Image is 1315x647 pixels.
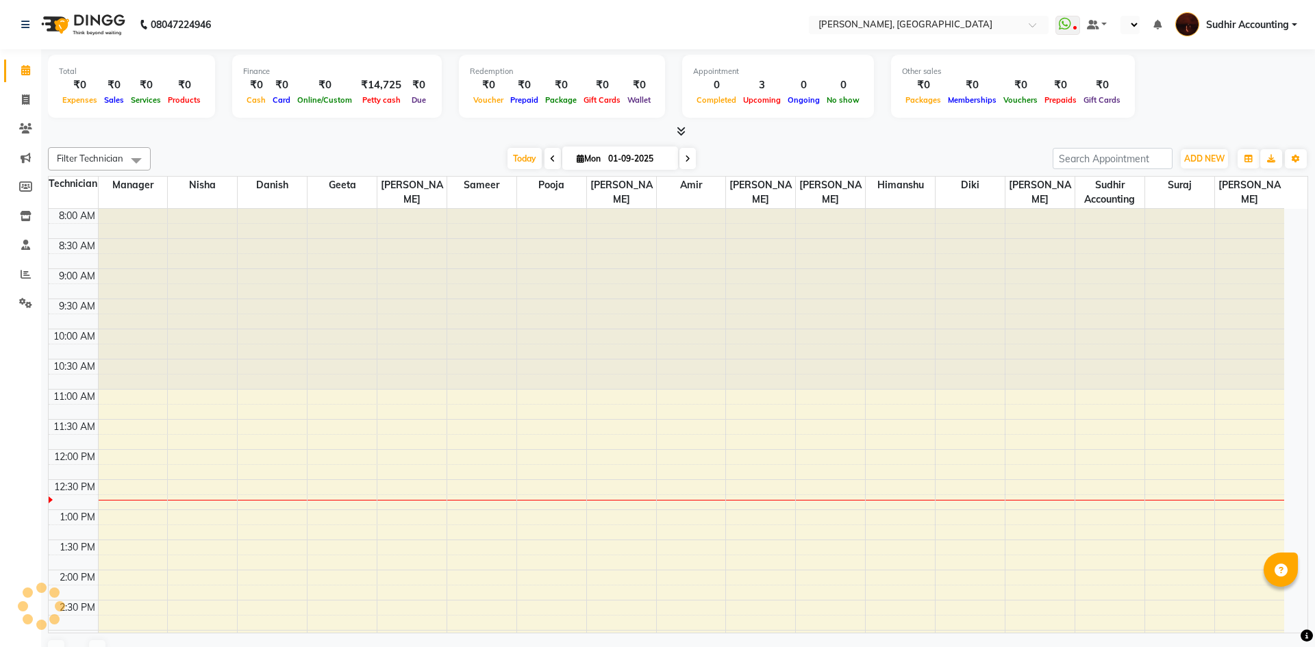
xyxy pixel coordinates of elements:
[57,600,98,615] div: 2:30 PM
[944,77,1000,93] div: ₹0
[308,177,377,194] span: Geeta
[693,95,740,105] span: Completed
[1184,153,1225,164] span: ADD NEW
[56,239,98,253] div: 8:30 AM
[59,66,204,77] div: Total
[573,153,604,164] span: Mon
[238,177,307,194] span: Danish
[57,153,123,164] span: Filter Technician
[508,148,542,169] span: Today
[269,77,294,93] div: ₹0
[35,5,129,44] img: logo
[823,77,863,93] div: 0
[243,77,269,93] div: ₹0
[1080,77,1124,93] div: ₹0
[507,95,542,105] span: Prepaid
[823,95,863,105] span: No show
[57,540,98,555] div: 1:30 PM
[1005,177,1075,208] span: [PERSON_NAME]
[1053,148,1173,169] input: Search Appointment
[127,95,164,105] span: Services
[784,77,823,93] div: 0
[944,95,1000,105] span: Memberships
[726,177,795,208] span: [PERSON_NAME]
[294,77,355,93] div: ₹0
[1175,12,1199,36] img: Sudhir Accounting
[294,95,355,105] span: Online/Custom
[127,77,164,93] div: ₹0
[49,177,98,191] div: Technician
[56,299,98,314] div: 9:30 AM
[355,77,407,93] div: ₹14,725
[1215,177,1285,208] span: [PERSON_NAME]
[1041,95,1080,105] span: Prepaids
[1000,95,1041,105] span: Vouchers
[902,66,1124,77] div: Other sales
[164,95,204,105] span: Products
[740,95,784,105] span: Upcoming
[1181,149,1228,168] button: ADD NEW
[866,177,935,194] span: Himanshu
[470,95,507,105] span: Voucher
[517,177,586,194] span: Pooja
[99,177,168,194] span: Manager
[1145,177,1214,194] span: suraj
[269,95,294,105] span: Card
[51,329,98,344] div: 10:00 AM
[408,95,429,105] span: Due
[151,5,211,44] b: 08047224946
[936,177,1005,194] span: Diki
[1041,77,1080,93] div: ₹0
[693,66,863,77] div: Appointment
[377,177,447,208] span: [PERSON_NAME]
[407,77,431,93] div: ₹0
[657,177,726,194] span: amir
[507,77,542,93] div: ₹0
[51,420,98,434] div: 11:30 AM
[56,269,98,283] div: 9:00 AM
[59,95,101,105] span: Expenses
[51,390,98,404] div: 11:00 AM
[1206,18,1289,32] span: Sudhir Accounting
[243,66,431,77] div: Finance
[470,66,654,77] div: Redemption
[624,95,654,105] span: Wallet
[168,177,237,194] span: Nisha
[624,77,654,93] div: ₹0
[580,95,624,105] span: Gift Cards
[1000,77,1041,93] div: ₹0
[902,95,944,105] span: Packages
[1075,177,1144,208] span: Sudhir Accounting
[587,177,656,208] span: [PERSON_NAME]
[243,95,269,105] span: Cash
[796,177,865,208] span: [PERSON_NAME]
[359,95,404,105] span: Petty cash
[101,95,127,105] span: Sales
[693,77,740,93] div: 0
[57,631,98,645] div: 3:00 PM
[51,450,98,464] div: 12:00 PM
[164,77,204,93] div: ₹0
[542,95,580,105] span: Package
[604,149,673,169] input: 2025-09-01
[784,95,823,105] span: Ongoing
[59,77,101,93] div: ₹0
[447,177,516,194] span: Sameer
[902,77,944,93] div: ₹0
[580,77,624,93] div: ₹0
[57,570,98,585] div: 2:00 PM
[740,77,784,93] div: 3
[57,510,98,524] div: 1:00 PM
[101,77,127,93] div: ₹0
[51,359,98,374] div: 10:30 AM
[56,209,98,223] div: 8:00 AM
[542,77,580,93] div: ₹0
[1080,95,1124,105] span: Gift Cards
[51,480,98,494] div: 12:30 PM
[470,77,507,93] div: ₹0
